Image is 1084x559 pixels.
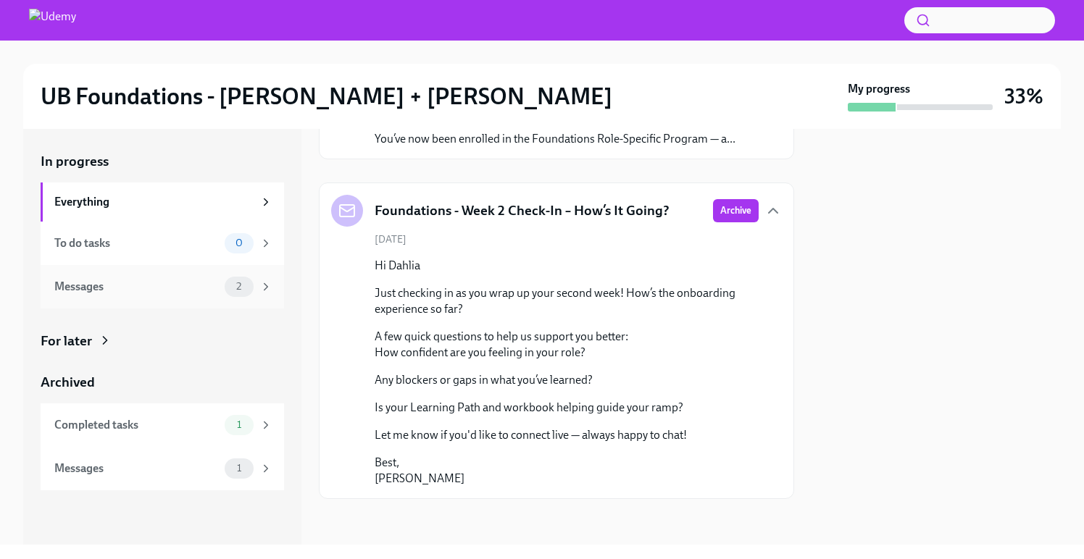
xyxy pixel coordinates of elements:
strong: My progress [848,81,910,97]
p: A few quick questions to help us support you better: How confident are you feeling in your role? [375,329,759,361]
p: Hi Dahlia [375,258,759,274]
a: To do tasks0 [41,222,284,265]
span: 1 [228,463,250,474]
p: Best, [PERSON_NAME] [375,455,759,487]
div: Everything [54,194,254,210]
div: To do tasks [54,235,219,251]
span: Archive [720,203,751,218]
p: You’ve now been enrolled in the Foundations Role-Specific Program — a... [375,131,735,147]
a: Archived [41,373,284,392]
a: For later [41,332,284,350]
div: Messages [54,279,219,295]
span: [DATE] [375,232,406,246]
h3: 33% [1004,83,1043,109]
p: Just checking in as you wrap up your second week! How’s the onboarding experience so far? [375,285,759,317]
a: Messages1 [41,447,284,490]
img: Udemy [29,9,76,32]
p: Is your Learning Path and workbook helping guide your ramp? [375,400,759,416]
span: 2 [228,281,250,292]
a: Messages2 [41,265,284,308]
div: Messages [54,461,219,476]
button: Archive [713,199,759,222]
p: Let me know if you'd like to connect live — always happy to chat! [375,427,759,443]
span: 1 [228,419,250,430]
a: In progress [41,152,284,171]
h2: UB Foundations - [PERSON_NAME] + [PERSON_NAME] [41,82,612,111]
p: Any blockers or gaps in what you’ve learned? [375,372,759,388]
a: Completed tasks1 [41,403,284,447]
h5: Foundations - Week 2 Check-In – How’s It Going? [375,201,670,220]
div: Completed tasks [54,417,219,433]
span: 0 [227,238,251,248]
a: Everything [41,182,284,222]
div: For later [41,332,92,350]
